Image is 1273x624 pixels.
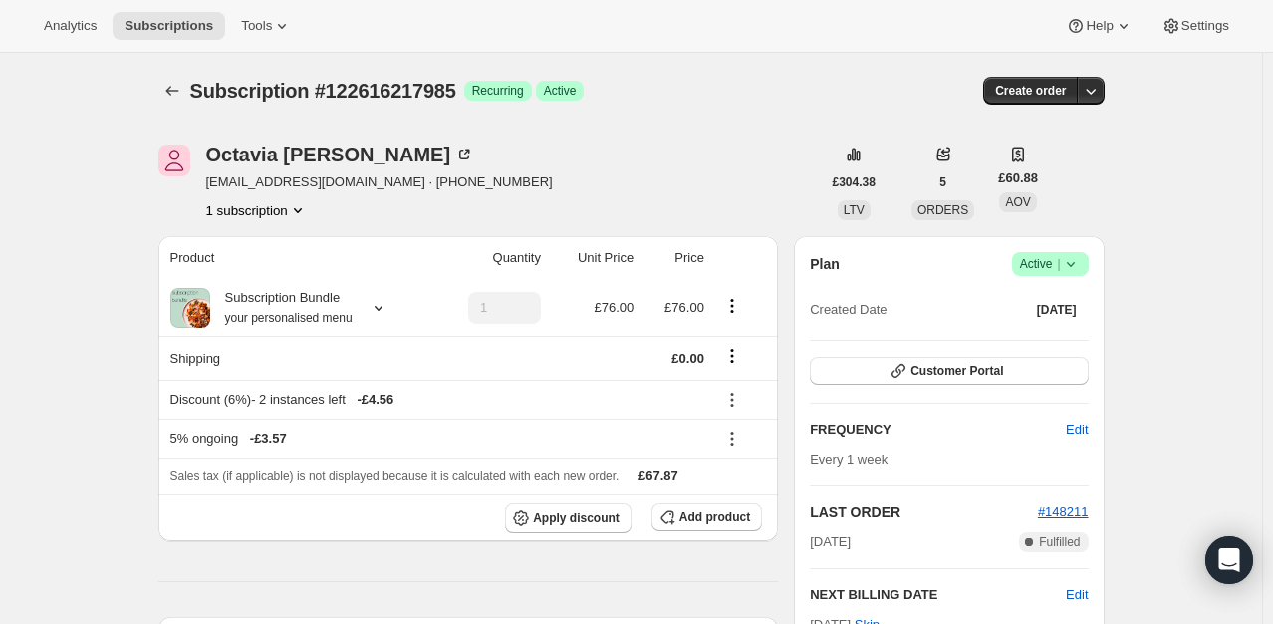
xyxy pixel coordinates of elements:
[206,200,308,220] button: Product actions
[651,503,762,531] button: Add product
[170,429,704,449] div: 5% ongoing
[225,311,353,325] small: your personalised menu
[810,502,1038,522] h2: LAST ORDER
[229,12,304,40] button: Tools
[939,174,946,190] span: 5
[1086,18,1113,34] span: Help
[1005,195,1030,209] span: AOV
[170,469,620,483] span: Sales tax (if applicable) is not displayed because it is calculated with each new order.
[639,236,710,280] th: Price
[250,429,287,449] span: - £3.57
[113,12,225,40] button: Subscriptions
[1038,504,1089,519] a: #148211
[1054,12,1145,40] button: Help
[505,503,632,533] button: Apply discount
[917,203,968,217] span: ORDERS
[995,83,1066,99] span: Create order
[1066,585,1088,605] button: Edit
[638,468,678,483] span: £67.87
[544,83,577,99] span: Active
[833,174,876,190] span: £304.38
[431,236,547,280] th: Quantity
[810,532,851,552] span: [DATE]
[998,168,1038,188] span: £60.88
[1020,254,1081,274] span: Active
[1066,420,1088,440] span: Edit
[158,145,190,176] span: Octavia Campbell
[533,510,620,526] span: Apply discount
[1054,414,1100,446] button: Edit
[357,390,393,410] span: - £4.56
[1057,256,1060,272] span: |
[910,363,1003,379] span: Customer Portal
[158,236,431,280] th: Product
[810,357,1088,385] button: Customer Portal
[44,18,97,34] span: Analytics
[206,172,553,192] span: [EMAIL_ADDRESS][DOMAIN_NAME] · [PHONE_NUMBER]
[594,300,634,315] span: £76.00
[844,203,865,217] span: LTV
[671,351,704,366] span: £0.00
[664,300,704,315] span: £76.00
[241,18,272,34] span: Tools
[170,390,704,410] div: Discount (6%) - 2 instances left
[170,288,210,328] img: product img
[810,254,840,274] h2: Plan
[810,585,1066,605] h2: NEXT BILLING DATE
[32,12,109,40] button: Analytics
[983,77,1078,105] button: Create order
[1039,534,1080,550] span: Fulfilled
[1038,502,1089,522] button: #148211
[679,509,750,525] span: Add product
[1037,302,1077,318] span: [DATE]
[1149,12,1241,40] button: Settings
[810,300,887,320] span: Created Date
[210,288,353,328] div: Subscription Bundle
[206,145,475,164] div: Octavia [PERSON_NAME]
[810,420,1066,440] h2: FREQUENCY
[1025,296,1089,324] button: [DATE]
[716,345,748,367] button: Shipping actions
[1205,536,1253,584] div: Open Intercom Messenger
[547,236,639,280] th: Unit Price
[716,295,748,317] button: Product actions
[190,80,456,102] span: Subscription #122616217985
[1181,18,1229,34] span: Settings
[125,18,213,34] span: Subscriptions
[158,77,186,105] button: Subscriptions
[158,336,431,380] th: Shipping
[927,168,958,196] button: 5
[472,83,524,99] span: Recurring
[821,168,888,196] button: £304.38
[810,452,888,467] span: Every 1 week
